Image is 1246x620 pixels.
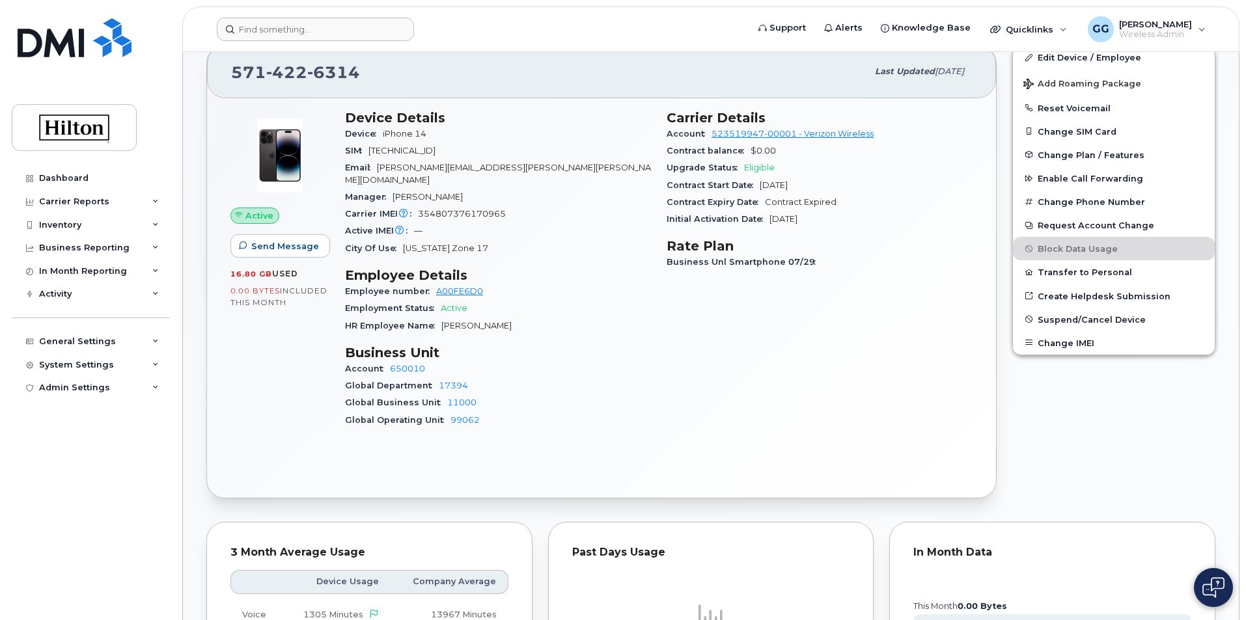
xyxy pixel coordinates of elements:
span: [DATE] [935,66,964,76]
a: Support [749,15,815,41]
button: Request Account Change [1013,213,1215,237]
div: Gwendolyn Garrison [1079,16,1215,42]
a: Create Helpdesk Submission [1013,284,1215,308]
span: $0.00 [751,146,776,155]
h3: Business Unit [345,345,651,360]
span: included this month [230,286,327,307]
button: Change SIM Card [1013,120,1215,143]
span: Add Roaming Package [1023,79,1141,91]
a: 650010 [390,364,425,373]
span: [DATE] [760,180,788,190]
span: Account [345,364,390,373]
span: Alerts [835,21,863,34]
span: Contract Expiry Date [667,197,765,207]
a: Edit Device / Employee [1013,46,1215,69]
span: — [414,226,422,236]
span: [PERSON_NAME][EMAIL_ADDRESS][PERSON_NAME][PERSON_NAME][DOMAIN_NAME] [345,163,651,184]
button: Change Plan / Features [1013,143,1215,167]
img: Open chat [1202,577,1225,598]
span: [US_STATE] Zone 17 [403,243,488,253]
span: Send Message [251,240,319,252]
span: 571 [231,62,360,82]
button: Add Roaming Package [1013,70,1215,96]
a: 523519947-00001 - Verizon Wireless [712,129,874,139]
span: 16.80 GB [230,269,272,278]
img: image20231002-3703462-njx0qo.jpeg [241,116,319,195]
button: Suspend/Cancel Device [1013,308,1215,331]
span: 1305 Minutes [303,610,363,619]
span: Knowledge Base [892,21,971,34]
span: Global Operating Unit [345,415,450,425]
span: Eligible [744,163,775,172]
button: Change IMEI [1013,331,1215,355]
a: 17394 [439,381,468,390]
span: Suspend/Cancel Device [1038,314,1146,324]
text: this month [913,601,1007,611]
button: Send Message [230,234,330,258]
span: Contract Start Date [667,180,760,190]
div: Past Days Usage [572,546,850,559]
span: Account [667,129,712,139]
span: [PERSON_NAME] [1119,19,1192,29]
span: SIM [345,146,368,155]
span: 422 [266,62,307,82]
span: Email [345,163,377,172]
div: 3 Month Average Usage [230,546,508,559]
th: Company Average [391,570,508,593]
a: 11000 [447,398,477,407]
span: Contract Expired [765,197,837,207]
span: Active [441,303,467,313]
span: GG [1092,21,1109,37]
button: Reset Voicemail [1013,96,1215,120]
button: Change Phone Number [1013,190,1215,213]
span: Enable Call Forwarding [1038,174,1143,183]
a: Alerts [815,15,872,41]
span: Active [245,209,273,222]
span: Carrier IMEI [345,209,418,219]
span: Employment Status [345,303,441,313]
span: Contract balance [667,146,751,155]
span: Global Department [345,381,439,390]
span: Device [345,129,383,139]
span: 354807376170965 [418,209,506,219]
span: iPhone 14 [383,129,426,139]
span: 0.00 Bytes [230,286,280,295]
span: Change Plan / Features [1038,150,1144,159]
span: Upgrade Status [667,163,744,172]
h3: Employee Details [345,267,651,283]
a: A00FE6D0 [436,286,483,296]
span: Active IMEI [345,226,414,236]
span: HR Employee Name [345,321,441,330]
span: 6314 [307,62,360,82]
span: Support [769,21,806,34]
span: Employee number [345,286,436,296]
h3: Device Details [345,110,651,126]
div: Quicklinks [981,16,1076,42]
button: Enable Call Forwarding [1013,167,1215,190]
span: City Of Use [345,243,403,253]
span: [DATE] [769,214,797,224]
span: [TECHNICAL_ID] [368,146,436,155]
a: Knowledge Base [872,15,980,41]
h3: Rate Plan [667,238,973,254]
div: In Month Data [913,546,1191,559]
span: Business Unl Smartphone 07/29 [667,257,822,267]
span: Initial Activation Date [667,214,769,224]
span: [PERSON_NAME] [393,192,463,202]
span: [PERSON_NAME] [441,321,512,330]
input: Find something... [217,18,414,41]
th: Device Usage [283,570,391,593]
h3: Carrier Details [667,110,973,126]
span: Manager [345,192,393,202]
a: 99062 [450,415,480,425]
span: Quicklinks [1006,24,1053,34]
span: Global Business Unit [345,398,447,407]
button: Transfer to Personal [1013,260,1215,284]
span: Last updated [875,66,935,76]
tspan: 0.00 Bytes [958,601,1007,611]
span: Wireless Admin [1119,29,1192,40]
button: Block Data Usage [1013,237,1215,260]
span: used [272,269,298,278]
